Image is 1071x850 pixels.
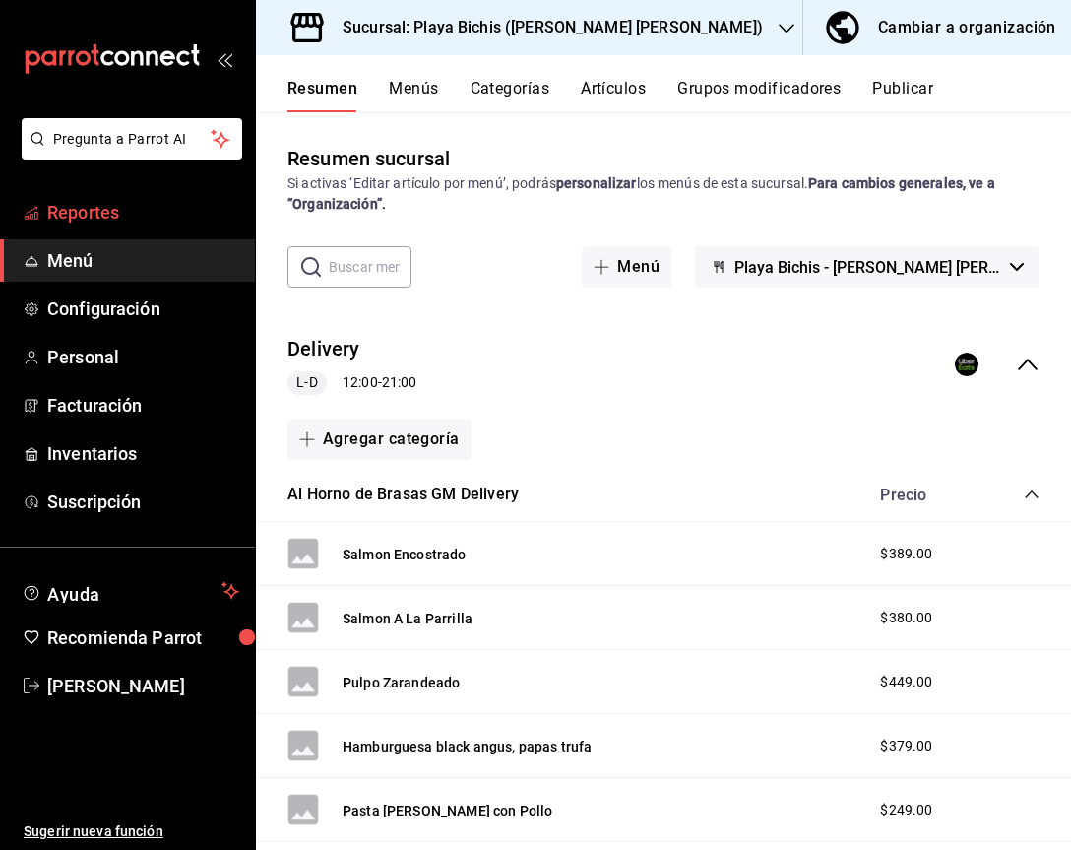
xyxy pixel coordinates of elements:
span: Sugerir nueva función [24,821,239,842]
button: open_drawer_menu [217,51,232,67]
span: $379.00 [880,736,932,756]
div: Precio [860,486,986,504]
h3: Sucursal: Playa Bichis ([PERSON_NAME] [PERSON_NAME]) [327,16,763,39]
button: Artículos [581,79,646,112]
span: [PERSON_NAME] [47,673,239,699]
span: $449.00 [880,672,932,692]
span: Personal [47,344,239,370]
div: Cambiar a organización [878,14,1056,41]
strong: personalizar [556,175,637,191]
button: Hamburguesa black angus, papas trufa [343,737,592,756]
button: Agregar categoría [287,419,472,460]
span: Inventarios [47,440,239,467]
button: Delivery [287,335,360,363]
button: Al Horno de Brasas GM Delivery [287,484,519,506]
div: collapse-menu-row [256,319,1071,411]
span: Pregunta a Parrot AI [53,129,212,150]
button: Pulpo Zarandeado [343,673,460,692]
button: Salmon Encostrado [343,545,467,564]
button: Categorías [471,79,550,112]
span: Facturación [47,392,239,419]
button: Resumen [287,79,357,112]
div: Si activas ‘Editar artículo por menú’, podrás los menús de esta sucursal. [287,173,1039,215]
span: Configuración [47,295,239,322]
button: Menú [582,246,671,288]
div: navigation tabs [287,79,1071,112]
span: $389.00 [880,544,932,564]
span: Ayuda [47,579,214,603]
span: Reportes [47,199,239,226]
button: Salmon A La Parrilla [343,609,472,628]
button: Publicar [872,79,933,112]
span: $380.00 [880,608,932,628]
button: collapse-category-row [1024,487,1039,502]
button: Pasta [PERSON_NAME] con Pollo [343,801,552,820]
button: Playa Bichis - [PERSON_NAME] [PERSON_NAME] [695,246,1039,288]
input: Buscar menú [329,247,411,287]
div: 12:00 - 21:00 [287,371,416,395]
span: Suscripción [47,489,239,515]
a: Pregunta a Parrot AI [14,143,242,163]
span: L-D [288,372,325,393]
button: Grupos modificadores [677,79,841,112]
button: Pregunta a Parrot AI [22,118,242,160]
span: Recomienda Parrot [47,624,239,651]
strong: Para cambios generales, ve a “Organización”. [287,175,995,212]
span: Playa Bichis - [PERSON_NAME] [PERSON_NAME] [734,258,1002,277]
button: Menús [389,79,438,112]
div: Resumen sucursal [287,144,450,173]
span: $249.00 [880,800,932,820]
span: Menú [47,247,239,274]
